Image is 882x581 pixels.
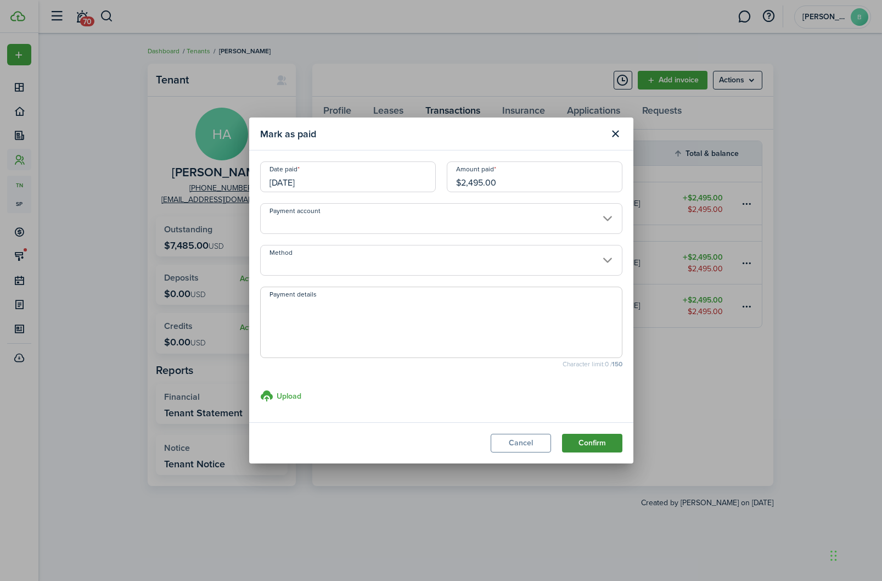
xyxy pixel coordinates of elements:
[562,434,622,452] button: Confirm
[260,123,604,144] modal-title: Mark as paid
[277,390,301,402] h3: Upload
[606,125,625,143] button: Close modal
[260,361,622,367] small: Character limit: 0 /
[830,539,837,572] div: Drag
[491,434,551,452] button: Cancel
[447,161,622,192] input: 0.00
[260,161,436,192] input: mm/dd/yyyy
[612,359,622,369] b: 150
[827,528,882,581] iframe: Chat Widget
